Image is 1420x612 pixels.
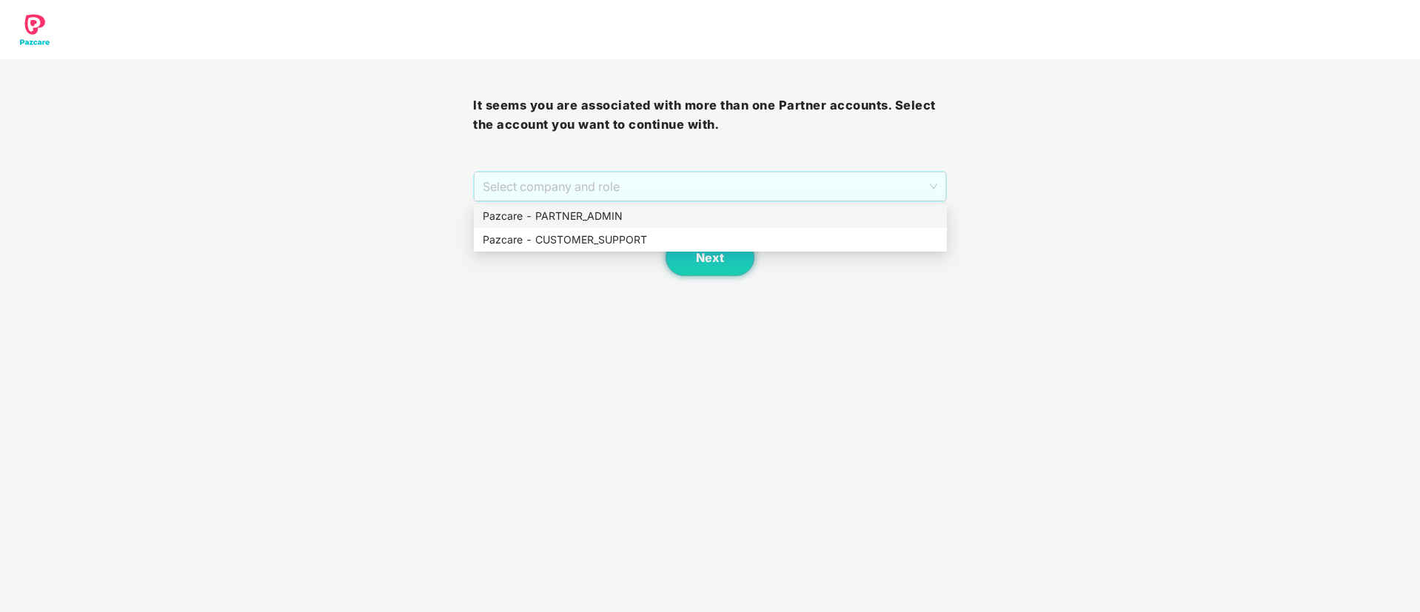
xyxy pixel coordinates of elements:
h3: It seems you are associated with more than one Partner accounts. Select the account you want to c... [473,96,946,134]
button: Next [666,239,754,276]
div: Pazcare - PARTNER_ADMIN [483,208,938,224]
div: Pazcare - CUSTOMER_SUPPORT [483,232,938,248]
span: Select company and role [483,172,937,201]
div: Pazcare - CUSTOMER_SUPPORT [474,228,947,252]
span: Next [696,251,724,265]
div: Pazcare - PARTNER_ADMIN [474,204,947,228]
